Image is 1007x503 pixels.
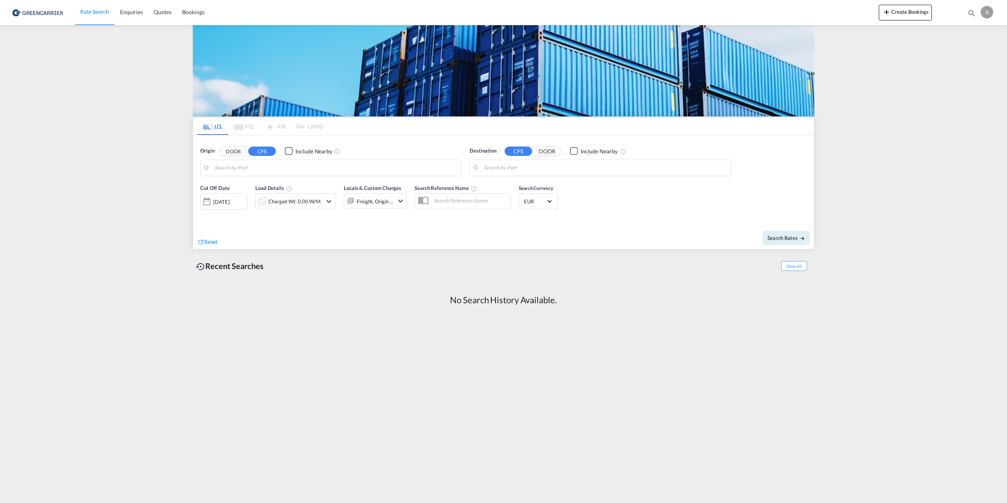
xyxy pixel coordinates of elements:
md-checkbox: Checkbox No Ink [285,147,332,155]
span: Cut Off Date [200,185,230,191]
div: Recent Searches [193,257,267,275]
div: A [981,6,993,18]
span: Locals & Custom Charges [344,185,401,191]
div: No Search History Available. [450,294,557,306]
div: Charged Wt: 0,00 W/M [268,196,321,207]
span: Destination [470,147,496,155]
md-icon: icon-chevron-down [396,196,405,206]
span: Bookings [182,9,204,15]
span: Search Rates [767,235,805,241]
md-icon: Unchecked: Ignores neighbouring ports when fetching rates.Checked : Includes neighbouring ports w... [334,148,340,155]
button: CFS [505,147,532,156]
md-icon: icon-magnify [967,9,976,17]
div: icon-magnify [967,9,976,20]
span: Reset [204,238,218,245]
span: EUR [524,198,546,205]
button: DOOR [533,147,561,156]
md-select: Select Currency: € EUREuro [523,195,554,207]
input: Search Reference Name [430,195,511,206]
div: Freight Origin Destination [357,196,394,207]
md-tab-item: LCL [197,118,229,135]
input: Search by Port [214,162,457,174]
span: Search Reference Name [415,185,477,191]
div: [DATE] [200,193,247,210]
md-checkbox: Checkbox No Ink [570,147,618,155]
div: Include Nearby [295,147,332,155]
div: icon-refreshReset [197,238,218,247]
div: Origin DOOR CFS Checkbox No InkUnchecked: Ignores neighbouring ports when fetching rates.Checked ... [193,135,814,249]
img: 1378a7308afe11ef83610d9e779c6b34.png [12,4,65,21]
span: Quotes [154,9,171,15]
md-icon: icon-chevron-down [324,197,334,206]
div: [DATE] [213,198,229,205]
span: Show All [781,261,807,271]
md-icon: icon-refresh [197,238,204,245]
div: Freight Origin Destinationicon-chevron-down [344,193,407,209]
span: Search Currency [519,185,553,191]
md-icon: icon-arrow-right [800,236,805,241]
span: Rate Search [80,8,109,15]
md-icon: icon-backup-restore [196,262,205,271]
md-icon: icon-plus 400-fg [882,7,891,17]
md-icon: Unchecked: Ignores neighbouring ports when fetching rates.Checked : Includes neighbouring ports w... [620,148,626,155]
button: Search Ratesicon-arrow-right [763,231,810,245]
div: Charged Wt: 0,00 W/Micon-chevron-down [255,193,336,209]
md-icon: Chargeable Weight [286,186,292,192]
span: Load Details [255,185,292,191]
span: Origin [200,147,214,155]
button: DOOR [219,147,247,156]
md-datepicker: Select [200,209,206,219]
img: GreenCarrierFCL_LCL.png [193,25,814,116]
div: Include Nearby [581,147,618,155]
md-pagination-wrapper: Use the left and right arrow keys to navigate between tabs [197,118,323,135]
md-icon: Your search will be saved by the below given name [471,186,477,192]
button: CFS [248,147,276,156]
input: Search by Port [484,162,727,174]
button: icon-plus 400-fgCreate Bookings [879,5,932,20]
span: Enquiries [120,9,143,15]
